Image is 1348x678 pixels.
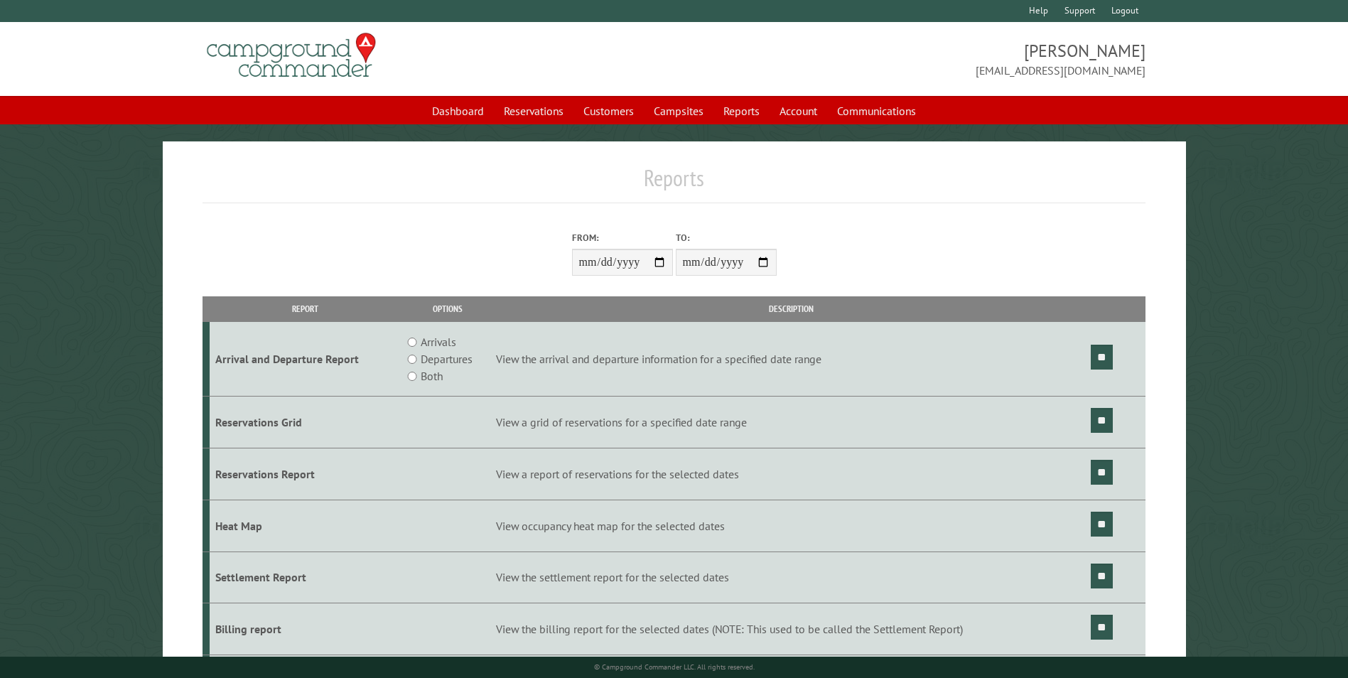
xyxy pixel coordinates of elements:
[494,500,1089,551] td: View occupancy heat map for the selected dates
[203,28,380,83] img: Campground Commander
[494,603,1089,655] td: View the billing report for the selected dates (NOTE: This used to be called the Settlement Report)
[645,97,712,124] a: Campsites
[401,296,493,321] th: Options
[676,231,777,244] label: To:
[421,333,456,350] label: Arrivals
[572,231,673,244] label: From:
[494,551,1089,603] td: View the settlement report for the selected dates
[829,97,924,124] a: Communications
[203,164,1145,203] h1: Reports
[210,551,401,603] td: Settlement Report
[424,97,492,124] a: Dashboard
[210,500,401,551] td: Heat Map
[771,97,826,124] a: Account
[421,367,443,384] label: Both
[421,350,473,367] label: Departures
[575,97,642,124] a: Customers
[674,39,1145,79] span: [PERSON_NAME] [EMAIL_ADDRESS][DOMAIN_NAME]
[715,97,768,124] a: Reports
[594,662,755,672] small: © Campground Commander LLC. All rights reserved.
[495,97,572,124] a: Reservations
[210,397,401,448] td: Reservations Grid
[210,603,401,655] td: Billing report
[494,397,1089,448] td: View a grid of reservations for a specified date range
[210,296,401,321] th: Report
[494,296,1089,321] th: Description
[210,322,401,397] td: Arrival and Departure Report
[210,448,401,500] td: Reservations Report
[494,322,1089,397] td: View the arrival and departure information for a specified date range
[494,448,1089,500] td: View a report of reservations for the selected dates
